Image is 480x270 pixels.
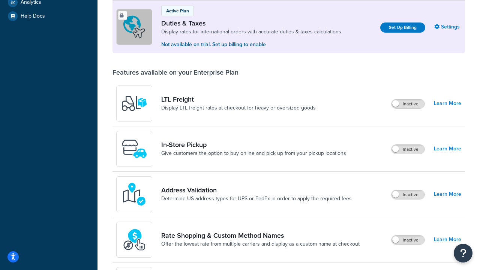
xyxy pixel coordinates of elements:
label: Inactive [391,145,424,154]
button: Open Resource Center [454,244,472,262]
label: Inactive [391,235,424,244]
p: Not available on trial. Set up billing to enable [161,40,341,49]
a: Learn More [434,98,461,109]
a: Display LTL freight rates at checkout for heavy or oversized goods [161,104,316,112]
label: Inactive [391,190,424,199]
a: Determine US address types for UPS or FedEx in order to apply the required fees [161,195,352,202]
a: Offer the lowest rate from multiple carriers and display as a custom name at checkout [161,240,360,248]
a: Learn More [434,234,461,245]
img: wfgcfpwTIucLEAAAAASUVORK5CYII= [121,136,147,162]
a: Address Validation [161,186,352,194]
p: Active Plan [166,7,189,14]
label: Inactive [391,99,424,108]
a: Duties & Taxes [161,19,341,27]
img: kIG8fy0lQAAAABJRU5ErkJggg== [121,181,147,207]
div: Features available on your Enterprise Plan [112,68,238,76]
a: Help Docs [6,9,92,23]
a: LTL Freight [161,95,316,103]
img: y79ZsPf0fXUFUhFXDzUgf+ktZg5F2+ohG75+v3d2s1D9TjoU8PiyCIluIjV41seZevKCRuEjTPPOKHJsQcmKCXGdfprl3L4q7... [121,90,147,117]
a: In-Store Pickup [161,141,346,149]
a: Give customers the option to buy online and pick up from your pickup locations [161,150,346,157]
a: Set Up Billing [380,22,425,33]
a: Rate Shopping & Custom Method Names [161,231,360,240]
a: Learn More [434,144,461,154]
img: icon-duo-feat-rate-shopping-ecdd8bed.png [121,226,147,253]
span: Help Docs [21,13,45,19]
a: Display rates for international orders with accurate duties & taxes calculations [161,28,341,36]
a: Settings [434,22,461,32]
a: Learn More [434,189,461,199]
